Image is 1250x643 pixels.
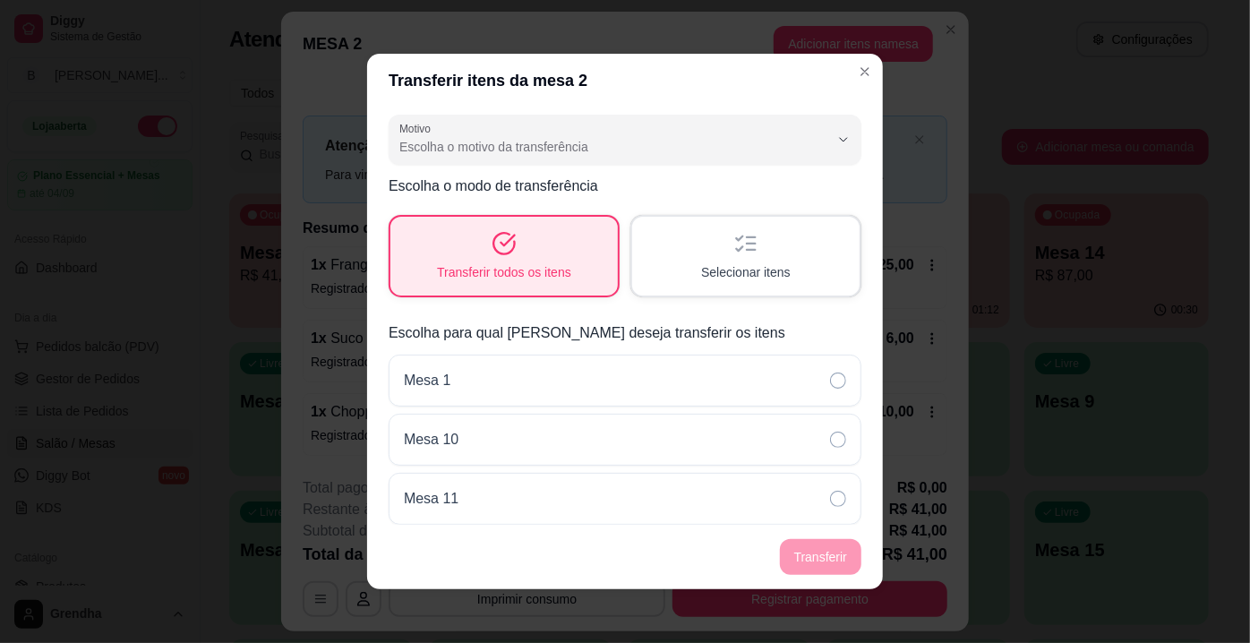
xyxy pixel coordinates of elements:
span: Transferir todos os itens [437,263,571,281]
p: Mesa 11 [404,488,458,510]
button: Transferir todos os itens [389,215,620,297]
header: Transferir itens da mesa 2 [367,54,883,107]
p: Escolha o modo de transferência [389,176,861,197]
button: Selecionar itens [630,215,861,297]
span: Escolha o motivo da transferência [399,138,829,156]
p: Escolha para qual [PERSON_NAME] deseja transferir os itens [389,322,861,344]
span: Selecionar itens [701,263,791,281]
p: Mesa 10 [404,429,458,450]
p: Mesa 1 [404,370,450,391]
button: MotivoEscolha o motivo da transferência [389,115,861,165]
button: Close [851,57,879,86]
label: Motivo [399,121,437,136]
